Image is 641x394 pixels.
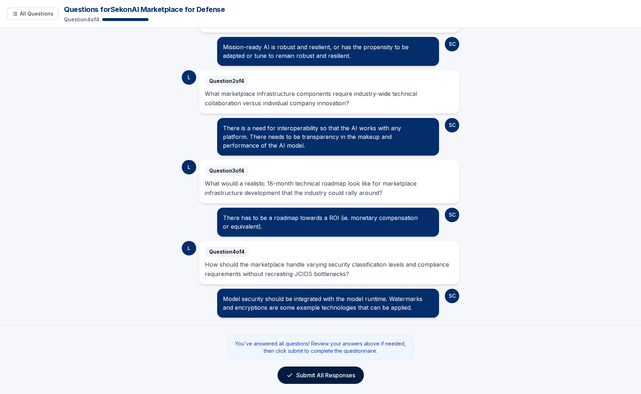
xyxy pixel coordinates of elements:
div: How should the marketplace handle varying security classification levels and compliance requireme... [205,260,453,279]
div: L [182,241,196,255]
div: L [182,70,196,85]
span: Question 2 of 4 [205,76,249,86]
div: SC [445,289,459,303]
button: Show all questions [7,8,58,20]
h1: Questions for Sek on AI Marketplace for Defense [64,4,634,14]
button: Submit All Responses [278,367,364,384]
div: SC [445,208,459,222]
span: Question 4 of 4 [205,247,249,257]
div: SC [445,118,459,132]
div: There is a need for interoperability so that the AI works with any platform. There needs to be tr... [223,124,433,150]
div: SC [445,37,459,51]
div: Model security should be integrated with the model runtime. Watermarks and encryptions are some e... [223,295,433,312]
div: What marketplace infrastructure components require industry-wide technical collaboration versus i... [205,89,453,108]
div: L [182,160,196,174]
span: Question 3 of 4 [205,166,249,176]
div: There has to be a roadmap towards a ROI (ie. monetary compensation or equivalent). [223,213,433,231]
div: What would a realistic 18-month technical roadmap look like for marketplace infrastructure develo... [205,179,453,198]
div: Mission-ready AI is robust and resilient, or has the propensity to be adapted or tune to remain r... [223,43,433,60]
p: You've answered all questions! Review your answers above if needed, then click submit to complete... [233,340,408,355]
span: All Questions [20,10,53,17]
p: Question 4 of 4 [64,16,99,23]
